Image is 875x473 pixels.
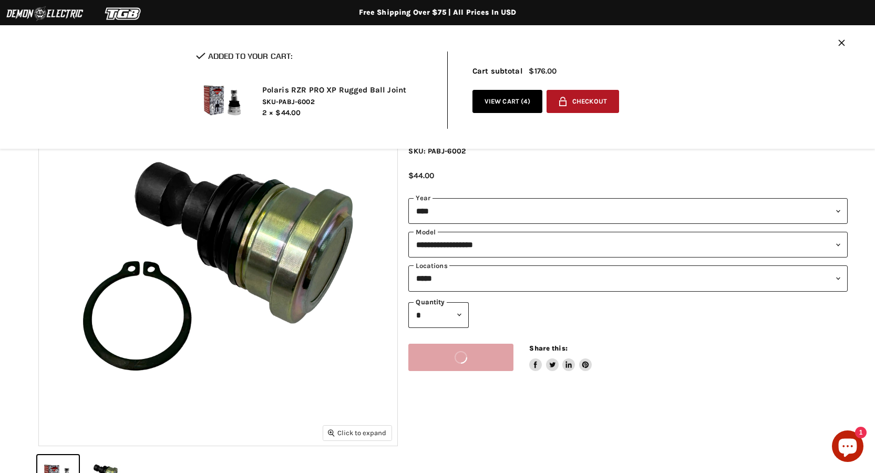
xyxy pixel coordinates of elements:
img: Demon Electric Logo 2 [5,4,84,24]
span: Share this: [529,344,567,352]
span: $44.00 [275,108,301,117]
div: SKU: PABJ-6002 [408,146,848,157]
aside: Share this: [529,344,592,372]
h2: Polaris RZR PRO XP Rugged Ball Joint [262,85,431,96]
a: View cart (4) [472,90,543,114]
span: 4 [523,97,528,105]
h2: Added to your cart: [196,52,431,60]
span: Click to expand [328,429,386,437]
button: Click to expand [323,426,392,440]
img: Polaris RZR PRO XP Rugged Ball Joint [39,87,397,446]
span: SKU-PABJ-6002 [262,97,431,107]
img: Polaris RZR PRO XP Rugged Ball Joint [196,74,249,127]
select: modal-name [408,232,848,258]
form: cart checkout [542,90,619,117]
button: Checkout [547,90,619,114]
inbox-online-store-chat: Shopify online store chat [829,430,867,465]
div: Free Shipping Over $75 | All Prices In USD [17,8,858,17]
img: TGB Logo 2 [84,4,163,24]
select: keys [408,265,848,291]
button: Close [838,39,845,48]
span: $44.00 [408,171,434,180]
span: Cart subtotal [472,66,523,76]
select: year [408,198,848,224]
span: Checkout [572,98,607,106]
select: Quantity [408,302,469,328]
span: 2 × [262,108,273,117]
span: $176.00 [529,67,557,76]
